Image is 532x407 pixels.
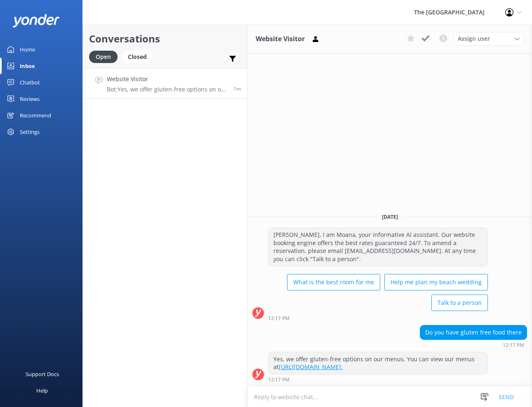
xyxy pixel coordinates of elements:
[287,274,380,290] button: What is the best room for me
[89,51,118,63] div: Open
[268,377,290,382] strong: 12:17 PM
[20,91,40,107] div: Reviews
[458,34,490,43] span: Assign user
[268,316,290,321] strong: 12:17 PM
[20,124,40,140] div: Settings
[279,363,343,371] a: [URL][DOMAIN_NAME].
[268,228,487,266] div: [PERSON_NAME], I am Moana, your informative AI assistant. Our website booking engine offers the b...
[83,68,247,99] a: Website VisitorBot:Yes, we offer gluten-free options on our menus. You can view our menus at [URL...
[268,315,488,321] div: Oct 02 2025 02:17pm (UTC -10:00) Pacific/Honolulu
[268,352,487,374] div: Yes, we offer gluten-free options on our menus. You can view our menus at
[20,58,35,74] div: Inbox
[122,51,153,63] div: Closed
[20,74,40,91] div: Chatbot
[36,382,48,399] div: Help
[503,343,524,348] strong: 12:17 PM
[107,75,227,84] h4: Website Visitor
[384,274,488,290] button: Help me plan my beach wedding
[122,52,157,61] a: Closed
[89,31,241,47] h2: Conversations
[107,86,227,93] p: Bot: Yes, we offer gluten-free options on our menus. You can view our menus at [URL][DOMAIN_NAME].
[420,342,527,348] div: Oct 02 2025 02:17pm (UTC -10:00) Pacific/Honolulu
[12,14,60,28] img: yonder-white-logo.png
[20,107,51,124] div: Recommend
[233,85,241,92] span: Oct 02 2025 02:17pm (UTC -10:00) Pacific/Honolulu
[20,41,35,58] div: Home
[431,295,488,311] button: Talk to a person
[89,52,122,61] a: Open
[454,32,524,45] div: Assign User
[256,34,305,44] h3: Website Visitor
[26,366,59,382] div: Support Docs
[268,377,488,382] div: Oct 02 2025 02:17pm (UTC -10:00) Pacific/Honolulu
[420,325,527,339] div: Do you have gluten free food there
[377,213,403,220] span: [DATE]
